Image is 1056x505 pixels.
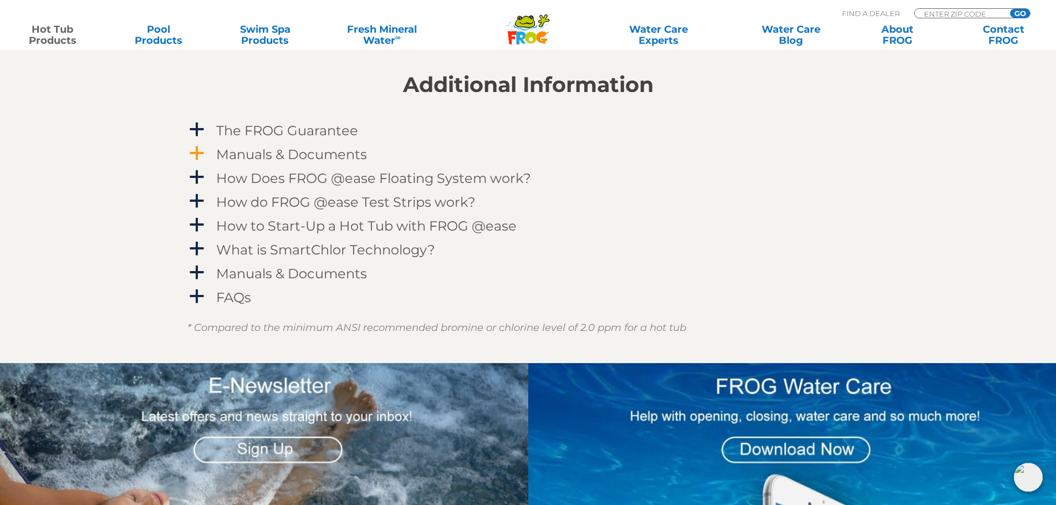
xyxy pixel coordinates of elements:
em: * Compared to the minimum ANSI recommended bromine or chlorine level of 2.0 ppm for a hot tub [187,322,686,334]
a: a The FROG Guarantee [187,120,869,141]
a: Water CareBlog [749,24,832,46]
h4: Manuals & Documents [216,147,367,162]
a: a FAQs [187,287,869,308]
span: a [188,121,205,138]
span: a [188,145,205,162]
span: a [188,241,205,257]
span: a [188,288,205,305]
span: a [188,264,205,281]
img: openIcon [1014,463,1043,492]
a: a How to Start-Up a Hot Tub with FROG @ease [187,216,869,236]
a: Swim SpaProducts [224,24,307,46]
input: Zip Code Form [923,9,998,18]
p: Find A Dealer [842,8,900,18]
h4: How do FROG @ease Test Strips work? [216,195,476,210]
a: a Manuals & Documents [187,144,869,165]
h4: The FROG Guarantee [216,123,358,138]
span: a [188,193,205,210]
h2: Additional Information [187,73,869,97]
span: a [188,169,205,186]
a: Fresh MineralWater∞ [330,24,433,46]
a: Water CareExperts [591,24,726,46]
a: ContactFROG [962,24,1045,46]
a: Hot TubProducts [11,24,94,46]
h4: FAQs [216,290,251,305]
h4: How to Start-Up a Hot Tub with FROG @ease [216,218,517,233]
a: a What is SmartChlor Technology? [187,239,869,260]
a: AboutFROG [856,24,938,46]
h4: What is SmartChlor Technology? [216,242,435,257]
a: a How do FROG @ease Test Strips work? [187,192,869,212]
sup: ∞ [395,33,401,42]
a: PoolProducts [118,24,200,46]
span: a [188,217,205,233]
h4: Manuals & Documents [216,266,367,281]
h4: How Does FROG @ease Floating System work? [216,171,531,186]
input: GO [1010,9,1030,18]
a: a Manuals & Documents [187,263,869,284]
a: a How Does FROG @ease Floating System work? [187,168,869,188]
